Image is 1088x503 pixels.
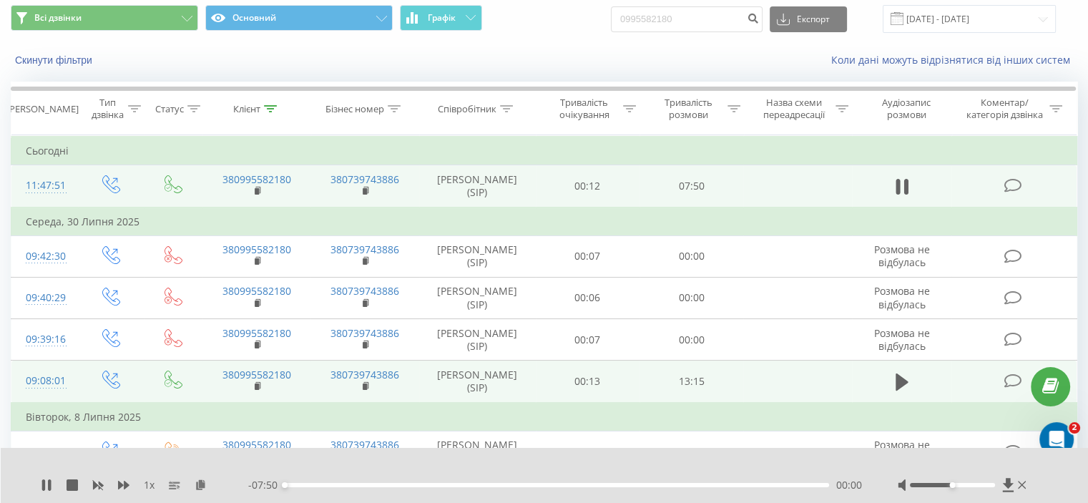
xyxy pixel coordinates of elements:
[144,478,155,492] span: 1 x
[874,438,930,464] span: Розмова не відбулась
[222,368,291,381] a: 380995582180
[325,103,384,115] div: Бізнес номер
[419,235,536,277] td: [PERSON_NAME] (SIP)
[330,438,399,451] a: 380739743886
[652,97,724,121] div: Тривалість розмови
[222,284,291,298] a: 380995582180
[222,438,291,451] a: 380995582180
[222,243,291,256] a: 380995582180
[438,103,496,115] div: Співробітник
[419,165,536,207] td: [PERSON_NAME] (SIP)
[874,243,930,269] span: Розмова не відбулась
[536,277,639,318] td: 00:06
[248,478,285,492] span: - 07:50
[536,319,639,361] td: 00:07
[26,438,64,466] div: 12:31:45
[222,172,291,186] a: 380995582180
[536,235,639,277] td: 00:07
[639,319,743,361] td: 00:00
[330,172,399,186] a: 380739743886
[549,97,620,121] div: Тривалість очікування
[1069,422,1080,434] span: 2
[639,277,743,318] td: 00:00
[11,207,1077,236] td: Середа, 30 Липня 2025
[26,172,64,200] div: 11:47:51
[11,5,198,31] button: Всі дзвінки
[419,277,536,318] td: [PERSON_NAME] (SIP)
[757,97,832,121] div: Назва схеми переадресації
[639,361,743,403] td: 13:15
[330,368,399,381] a: 380739743886
[6,103,79,115] div: [PERSON_NAME]
[639,431,743,473] td: 00:00
[536,361,639,403] td: 00:13
[419,319,536,361] td: [PERSON_NAME] (SIP)
[282,482,288,488] div: Accessibility label
[26,284,64,312] div: 09:40:29
[400,5,482,31] button: Графік
[34,12,82,24] span: Всі дзвінки
[330,326,399,340] a: 380739743886
[962,97,1046,121] div: Коментар/категорія дзвінка
[865,97,949,121] div: Аудіозапис розмови
[428,13,456,23] span: Графік
[155,103,184,115] div: Статус
[831,53,1077,67] a: Коли дані можуть відрізнятися вiд інших систем
[419,361,536,403] td: [PERSON_NAME] (SIP)
[11,137,1077,165] td: Сьогодні
[836,478,862,492] span: 00:00
[233,103,260,115] div: Клієнт
[419,431,536,473] td: [PERSON_NAME] (SIP)
[536,431,639,473] td: 00:10
[26,243,64,270] div: 09:42:30
[11,403,1077,431] td: Вівторок, 8 Липня 2025
[222,326,291,340] a: 380995582180
[611,6,763,32] input: Пошук за номером
[639,165,743,207] td: 07:50
[26,326,64,353] div: 09:39:16
[330,243,399,256] a: 380739743886
[26,367,64,395] div: 09:08:01
[874,284,930,311] span: Розмова не відбулась
[949,482,955,488] div: Accessibility label
[205,5,393,31] button: Основний
[330,284,399,298] a: 380739743886
[90,97,124,121] div: Тип дзвінка
[874,326,930,353] span: Розмова не відбулась
[770,6,847,32] button: Експорт
[536,165,639,207] td: 00:12
[11,54,99,67] button: Скинути фільтри
[1039,422,1074,456] iframe: Intercom live chat
[639,235,743,277] td: 00:00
